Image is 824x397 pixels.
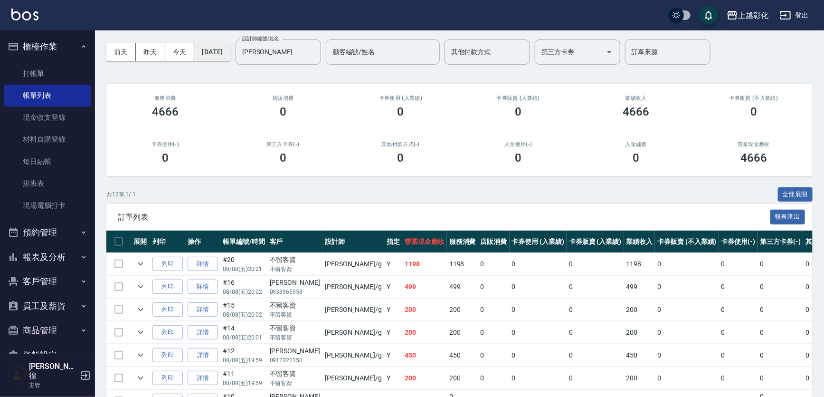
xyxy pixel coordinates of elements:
[770,210,805,224] button: 報表匯出
[270,288,320,296] p: 0938965958
[758,276,803,298] td: 0
[776,7,813,24] button: 登出
[188,302,218,317] a: 詳情
[165,43,195,61] button: 今天
[624,276,655,298] td: 499
[270,255,320,265] div: 不留客資
[515,105,521,118] h3: 0
[152,302,183,317] button: 列印
[4,107,91,128] a: 現金收支登錄
[623,105,649,118] h3: 4666
[4,194,91,216] a: 現場電腦打卡
[447,253,478,275] td: 1198
[4,343,91,368] button: 資料設定
[624,344,655,367] td: 450
[133,302,148,317] button: expand row
[624,367,655,389] td: 200
[4,128,91,150] a: 材料自購登錄
[567,231,624,253] th: 卡券販賣 (入業績)
[322,231,384,253] th: 設計師
[270,346,320,356] div: [PERSON_NAME]
[758,253,803,275] td: 0
[4,63,91,85] a: 打帳單
[384,276,402,298] td: Y
[398,105,404,118] h3: 0
[588,141,683,147] h2: 入金儲值
[740,151,767,165] h3: 4666
[447,299,478,321] td: 200
[655,231,719,253] th: 卡券販賣 (不入業績)
[152,280,183,294] button: 列印
[220,299,267,321] td: #15
[447,344,478,367] td: 450
[353,95,448,101] h2: 卡券使用 (入業績)
[588,95,683,101] h2: 業績收入
[510,253,567,275] td: 0
[478,344,510,367] td: 0
[624,231,655,253] th: 業績收入
[223,333,265,342] p: 08/08 (五) 20:01
[398,151,404,165] h3: 0
[188,257,218,271] a: 詳情
[152,105,179,118] h3: 4666
[723,6,772,25] button: 上越彰化
[4,34,91,59] button: 櫃檯作業
[8,366,27,385] img: Person
[478,299,510,321] td: 0
[510,367,567,389] td: 0
[152,325,183,340] button: 列印
[220,321,267,344] td: #14
[188,325,218,340] a: 詳情
[384,299,402,321] td: Y
[223,379,265,387] p: 08/08 (五) 19:59
[4,173,91,194] a: 排班表
[185,231,220,253] th: 操作
[402,367,447,389] td: 200
[29,362,77,381] h5: [PERSON_NAME]徨
[322,321,384,344] td: [PERSON_NAME] /g
[133,280,148,294] button: expand row
[510,299,567,321] td: 0
[447,231,478,253] th: 服務消費
[133,371,148,385] button: expand row
[402,231,447,253] th: 營業現金應收
[447,367,478,389] td: 200
[471,141,566,147] h2: 入金使用(-)
[270,333,320,342] p: 不留客資
[4,294,91,319] button: 員工及薪資
[510,321,567,344] td: 0
[447,321,478,344] td: 200
[738,10,768,21] div: 上越彰化
[118,95,213,101] h3: 服務消費
[133,325,148,339] button: expand row
[384,253,402,275] td: Y
[220,253,267,275] td: #20
[655,321,719,344] td: 0
[750,105,757,118] h3: 0
[719,253,758,275] td: 0
[4,220,91,245] button: 預約管理
[133,348,148,362] button: expand row
[699,6,718,25] button: save
[236,95,331,101] h2: 店販消費
[322,253,384,275] td: [PERSON_NAME] /g
[384,231,402,253] th: 指定
[131,231,150,253] th: 展開
[478,253,510,275] td: 0
[655,367,719,389] td: 0
[402,253,447,275] td: 1198
[719,299,758,321] td: 0
[567,367,624,389] td: 0
[719,321,758,344] td: 0
[194,43,230,61] button: [DATE]
[447,276,478,298] td: 499
[633,151,639,165] h3: 0
[106,43,136,61] button: 前天
[270,300,320,310] div: 不留客資
[478,367,510,389] td: 0
[223,356,265,365] p: 08/08 (五) 19:59
[624,299,655,321] td: 200
[270,356,320,365] p: 0912322150
[242,35,279,42] label: 設計師編號/姓名
[150,231,185,253] th: 列印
